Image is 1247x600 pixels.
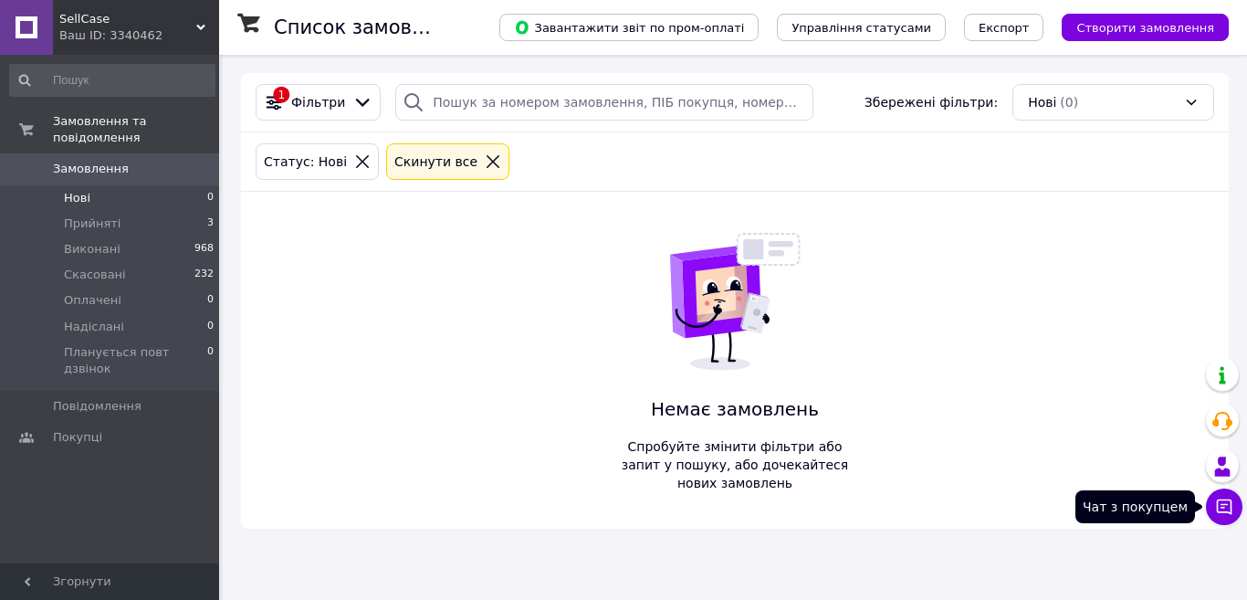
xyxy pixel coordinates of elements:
button: Управління статусами [777,14,946,41]
button: Створити замовлення [1062,14,1229,41]
div: Ваш ID: 3340462 [59,27,219,44]
span: Управління статусами [791,21,931,35]
span: 968 [194,241,214,258]
button: Завантажити звіт по пром-оплаті [499,14,759,41]
span: Виконані [64,241,121,258]
span: Повідомлення [53,398,141,415]
span: 3 [207,216,214,232]
div: Статус: Нові [260,152,351,172]
span: Замовлення [53,161,129,177]
span: Скасовані [64,267,126,283]
span: Надіслані [64,319,124,335]
button: Експорт [964,14,1044,41]
span: Покупці [53,429,102,446]
span: 0 [207,292,214,309]
div: Cкинути все [391,152,481,172]
button: Чат з покупцем [1206,489,1242,525]
span: Створити замовлення [1076,21,1214,35]
span: (0) [1060,95,1078,110]
span: Планується повт дзвінок [64,344,207,377]
span: 0 [207,319,214,335]
div: Чат з покупцем [1075,490,1195,523]
span: Нові [1028,93,1056,111]
span: SellСase [59,11,196,27]
span: Замовлення та повідомлення [53,113,219,146]
span: Завантажити звіт по пром-оплаті [514,19,744,36]
span: Збережені фільтри: [865,93,998,111]
span: Нові [64,190,90,206]
span: 232 [194,267,214,283]
span: Експорт [979,21,1030,35]
a: Створити замовлення [1043,19,1229,34]
span: 0 [207,344,214,377]
span: Прийняті [64,216,121,232]
span: Спробуйте змінити фільтри або запит у пошуку, або дочекайтеся нових замовлень [614,437,855,492]
span: Немає замовлень [614,396,855,423]
input: Пошук за номером замовлення, ПІБ покупця, номером телефону, Email, номером накладної [395,84,813,121]
span: 0 [207,190,214,206]
span: Фільтри [291,93,345,111]
span: Оплачені [64,292,121,309]
input: Пошук [9,64,215,97]
h1: Список замовлень [274,16,459,38]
